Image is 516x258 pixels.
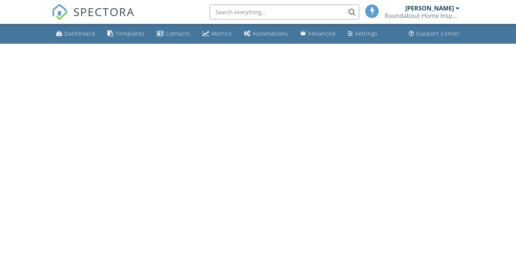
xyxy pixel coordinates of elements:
div: Dashboard [64,30,95,37]
div: Templates [116,30,145,37]
div: Roundabout Home Inspection [385,12,459,19]
img: The Best Home Inspection Software - Spectora [52,4,68,20]
div: Settings [355,30,378,37]
span: SPECTORA [73,4,135,19]
a: Advanced [297,27,339,41]
a: Automations (Basic) [241,27,291,41]
a: Settings [345,27,381,41]
div: Advanced [308,30,336,37]
div: [PERSON_NAME] [405,4,454,12]
a: Support Center [406,27,463,41]
a: Templates [104,27,148,41]
a: Dashboard [53,27,98,41]
div: Contacts [166,30,190,37]
a: SPECTORA [52,10,135,26]
div: Metrics [211,30,232,37]
div: Automations [253,30,288,37]
a: Metrics [199,27,235,41]
a: Contacts [154,27,193,41]
input: Search everything... [210,4,359,19]
div: Support Center [416,30,460,37]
